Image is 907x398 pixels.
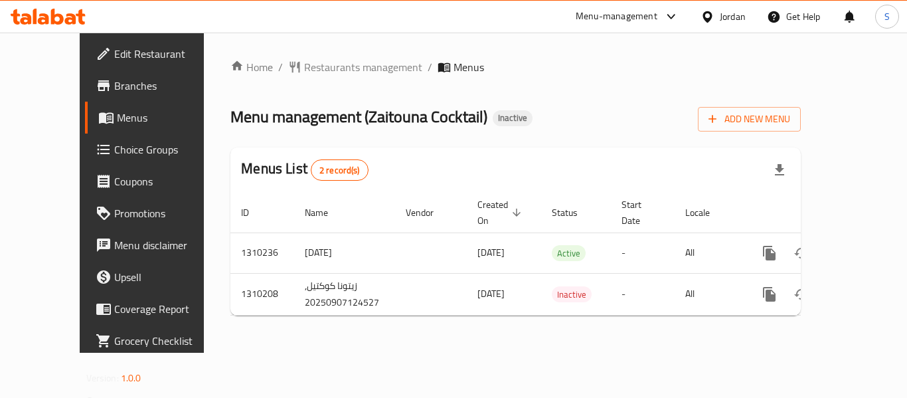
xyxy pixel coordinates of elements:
[754,278,785,310] button: more
[477,197,525,229] span: Created On
[114,237,220,253] span: Menu disclaimer
[230,193,892,316] table: enhanced table
[114,205,220,221] span: Promotions
[754,237,785,269] button: more
[230,59,801,75] nav: breadcrumb
[743,193,892,233] th: Actions
[675,273,743,315] td: All
[552,245,586,261] div: Active
[85,325,231,357] a: Grocery Checklist
[278,59,283,75] li: /
[785,278,817,310] button: Change Status
[611,233,675,273] td: -
[428,59,432,75] li: /
[85,134,231,165] a: Choice Groups
[406,205,451,221] span: Vendor
[552,286,592,302] div: Inactive
[685,205,727,221] span: Locale
[611,273,675,315] td: -
[114,142,220,157] span: Choice Groups
[241,159,368,181] h2: Menus List
[85,38,231,70] a: Edit Restaurant
[230,59,273,75] a: Home
[785,237,817,269] button: Change Status
[552,246,586,261] span: Active
[230,273,294,315] td: 1310208
[85,261,231,293] a: Upsell
[241,205,266,221] span: ID
[121,369,141,387] span: 1.0.0
[305,205,345,221] span: Name
[294,273,395,315] td: زيتونا كوكتيل, 20250907124527
[621,197,659,229] span: Start Date
[884,9,890,24] span: S
[720,9,746,24] div: Jordan
[117,110,220,126] span: Menus
[493,112,533,124] span: Inactive
[493,110,533,126] div: Inactive
[675,233,743,273] td: All
[114,301,220,317] span: Coverage Report
[114,46,220,62] span: Edit Restaurant
[114,78,220,94] span: Branches
[114,333,220,349] span: Grocery Checklist
[708,111,790,128] span: Add New Menu
[230,102,487,132] span: Menu management ( Zaitouna Cocktail )
[294,233,395,273] td: [DATE]
[477,244,505,261] span: [DATE]
[85,70,231,102] a: Branches
[764,154,795,186] div: Export file
[85,293,231,325] a: Coverage Report
[86,369,119,387] span: Version:
[85,102,231,134] a: Menus
[85,197,231,229] a: Promotions
[552,205,595,221] span: Status
[114,269,220,285] span: Upsell
[288,59,422,75] a: Restaurants management
[552,287,592,302] span: Inactive
[576,9,657,25] div: Menu-management
[477,285,505,302] span: [DATE]
[453,59,484,75] span: Menus
[85,165,231,197] a: Coupons
[311,159,369,181] div: Total records count
[304,59,422,75] span: Restaurants management
[698,107,801,132] button: Add New Menu
[114,173,220,189] span: Coupons
[230,233,294,273] td: 1310236
[311,164,368,177] span: 2 record(s)
[85,229,231,261] a: Menu disclaimer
